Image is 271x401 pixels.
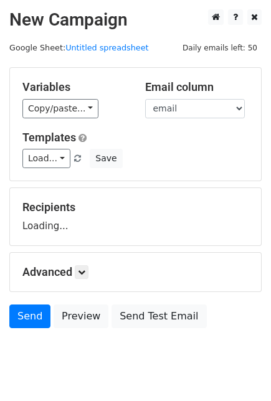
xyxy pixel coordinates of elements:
[65,43,148,52] a: Untitled spreadsheet
[112,304,206,328] a: Send Test Email
[9,43,149,52] small: Google Sheet:
[22,99,98,118] a: Copy/paste...
[178,43,262,52] a: Daily emails left: 50
[54,304,108,328] a: Preview
[90,149,122,168] button: Save
[9,9,262,31] h2: New Campaign
[22,265,249,279] h5: Advanced
[22,149,70,168] a: Load...
[22,200,249,233] div: Loading...
[178,41,262,55] span: Daily emails left: 50
[22,200,249,214] h5: Recipients
[22,131,76,144] a: Templates
[9,304,50,328] a: Send
[22,80,126,94] h5: Variables
[145,80,249,94] h5: Email column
